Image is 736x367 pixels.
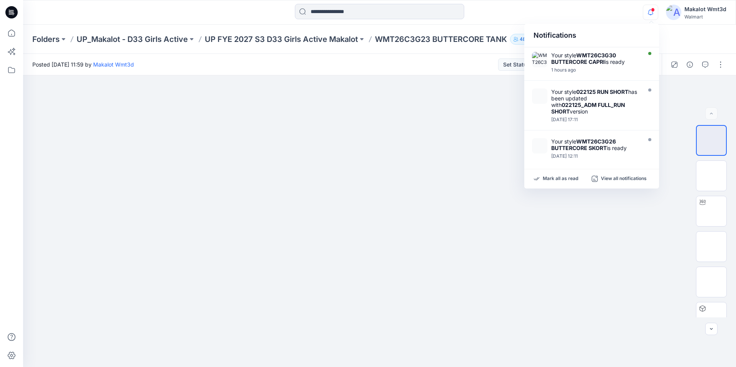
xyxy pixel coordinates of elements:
[551,88,640,115] div: Your style has been updated with version
[551,52,616,65] strong: WMT26C3G30 BUTTERCORE CAPRI
[77,34,188,45] a: UP_Makalot - D33 Girls Active
[532,88,547,104] img: 022125_ADM FULL_RUN SHORT
[551,117,640,122] div: Friday, September 19, 2025 17:11
[551,67,640,73] div: Monday, September 22, 2025 10:37
[543,175,578,182] p: Mark all as read
[684,58,696,71] button: Details
[551,138,616,151] strong: WMT26C3G26 BUTTERCORE SKORT
[520,35,526,43] p: 48
[93,61,134,68] a: Makalot Wmt3d
[32,60,134,68] span: Posted [DATE] 11:59 by
[524,24,659,47] div: Notifications
[551,52,640,65] div: Your style is ready
[510,34,535,45] button: 48
[532,138,547,153] img: WMT26C3G26_ADM_BUTTERCORE SKORT
[375,34,507,45] p: WMT26C3G23 BUTTERCORE TANK
[551,153,640,159] div: Friday, September 19, 2025 12:11
[32,34,60,45] a: Folders
[601,175,647,182] p: View all notifications
[666,5,681,20] img: avatar
[551,138,640,151] div: Your style is ready
[205,34,358,45] a: UP FYE 2027 S3 D33 Girls Active Makalot
[684,5,726,14] div: Makalot Wmt3d
[532,52,547,67] img: WMT26C3G30_ADM_BUTTERCORE CAPRI
[551,102,625,115] strong: 022125_ADM FULL_RUN SHORT
[576,88,628,95] strong: 022125 RUN SHORT
[684,14,726,20] div: Walmart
